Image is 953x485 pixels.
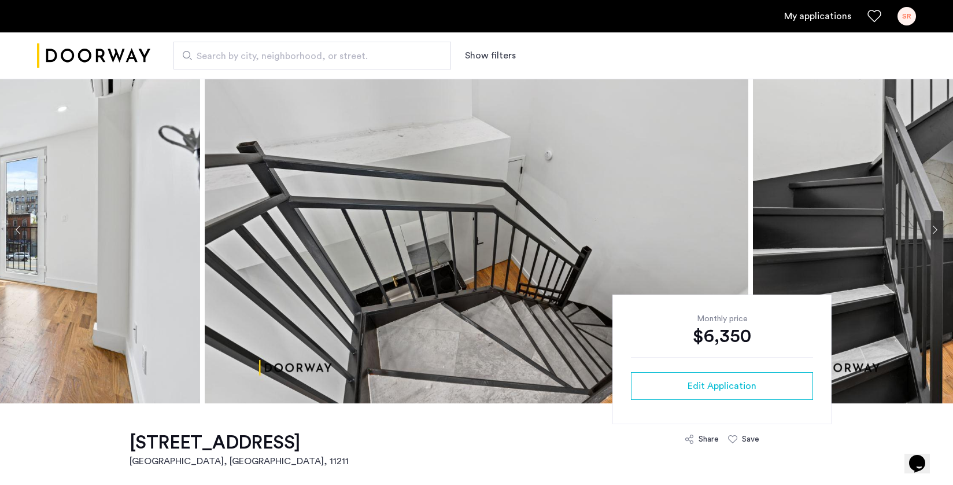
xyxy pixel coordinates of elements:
div: Monthly price [631,313,813,325]
div: $6,350 [631,325,813,348]
h2: [GEOGRAPHIC_DATA], [GEOGRAPHIC_DATA] , 11211 [130,454,349,468]
h1: [STREET_ADDRESS] [130,431,349,454]
button: button [631,372,813,400]
a: My application [784,9,851,23]
iframe: chat widget [904,439,941,473]
div: Share [699,433,719,445]
button: Show or hide filters [465,49,516,63]
div: Save [742,433,759,445]
span: Search by city, neighborhood, or street. [197,49,419,63]
input: Apartment Search [173,42,451,69]
a: Cazamio logo [37,34,150,78]
span: Edit Application [688,379,756,393]
img: apartment [205,56,748,403]
img: logo [37,34,150,78]
button: Previous apartment [9,220,28,240]
a: Favorites [867,9,881,23]
div: SR [897,7,916,25]
a: [STREET_ADDRESS][GEOGRAPHIC_DATA], [GEOGRAPHIC_DATA], 11211 [130,431,349,468]
button: Next apartment [925,220,944,240]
